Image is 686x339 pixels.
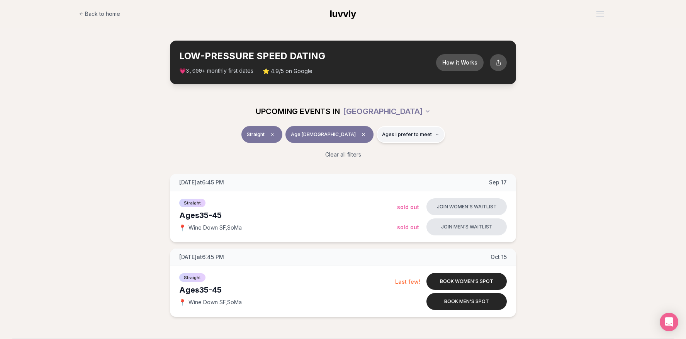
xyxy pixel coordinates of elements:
button: StraightClear event type filter [241,126,282,143]
div: Ages 35-45 [179,210,397,221]
span: Straight [179,273,205,282]
span: UPCOMING EVENTS IN [256,106,340,117]
span: luvvly [330,8,356,19]
button: Ages I prefer to meet [377,126,445,143]
span: Clear event type filter [268,130,277,139]
span: Straight [247,131,265,138]
a: luvvly [330,8,356,20]
span: Sold Out [397,204,419,210]
span: Ages I prefer to meet [382,131,432,138]
span: 📍 [179,225,185,231]
button: [GEOGRAPHIC_DATA] [343,103,431,120]
div: Open Intercom Messenger [660,313,678,331]
span: Sep 17 [489,179,507,186]
span: ⭐ 4.9/5 on Google [263,67,312,75]
span: Wine Down SF , SoMa [188,298,242,306]
span: 💗 + monthly first dates [179,67,253,75]
span: 3,000 [186,68,202,74]
span: Last few! [395,278,420,285]
span: 📍 [179,299,185,305]
button: Clear all filters [321,146,366,163]
button: Age [DEMOGRAPHIC_DATA]Clear age [285,126,374,143]
a: Back to home [79,6,120,22]
button: Book men's spot [426,293,507,310]
span: [DATE] at 6:45 PM [179,253,224,261]
span: Back to home [85,10,120,18]
div: Ages 35-45 [179,284,395,295]
button: Book women's spot [426,273,507,290]
span: [DATE] at 6:45 PM [179,179,224,186]
button: How it Works [436,54,484,71]
span: Oct 15 [491,253,507,261]
span: Clear age [359,130,368,139]
button: Open menu [593,8,607,20]
h2: LOW-PRESSURE SPEED DATING [179,50,436,62]
button: Join women's waitlist [426,198,507,215]
span: Straight [179,199,205,207]
span: Wine Down SF , SoMa [188,224,242,232]
button: Join men's waitlist [426,218,507,235]
span: Age [DEMOGRAPHIC_DATA] [291,131,356,138]
span: Sold Out [397,224,419,230]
